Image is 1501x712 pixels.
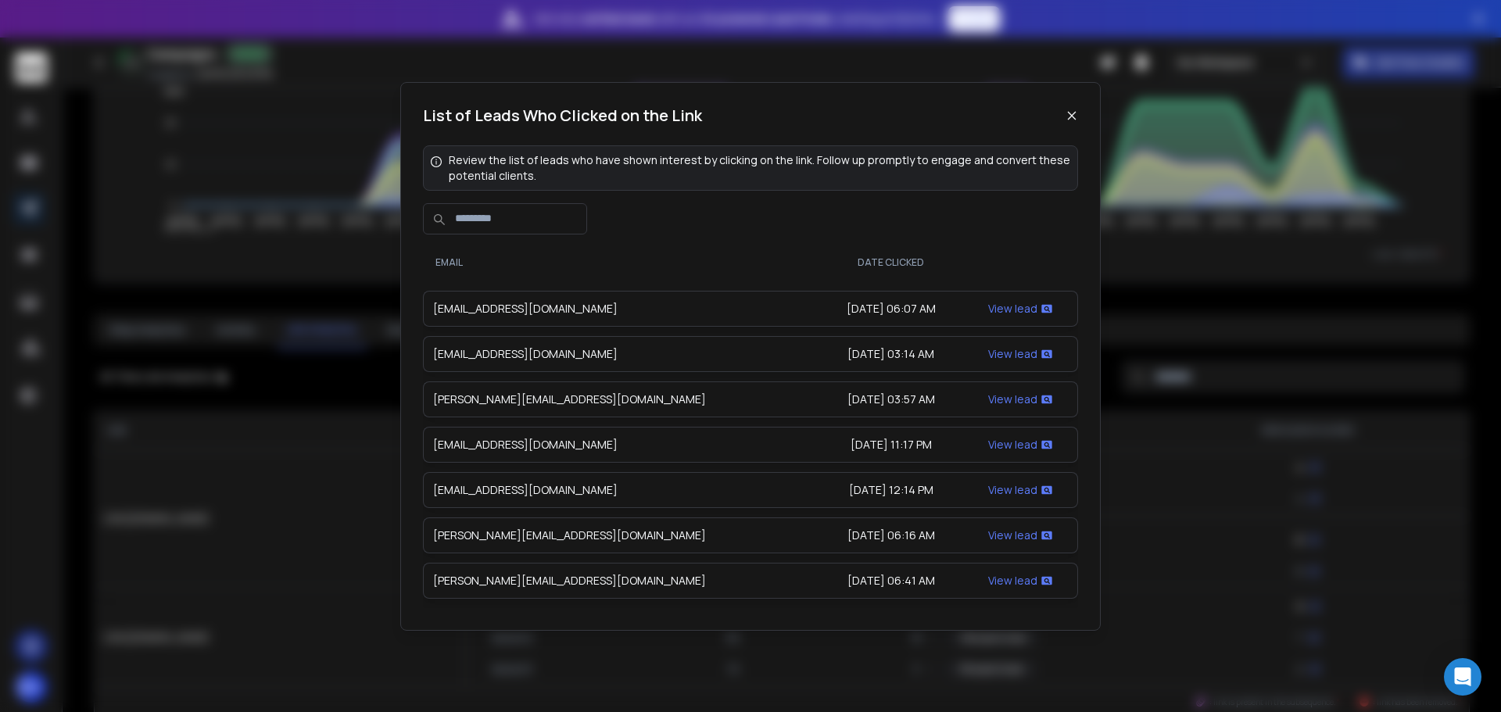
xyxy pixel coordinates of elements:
div: View lead [973,437,1068,453]
div: View lead [973,573,1068,589]
div: View lead [973,346,1068,362]
div: [DATE] 12:14 PM [828,482,955,498]
div: [DATE] 03:57 AM [828,392,955,407]
div: View lead [973,482,1068,498]
div: [DATE] 06:41 AM [828,573,955,589]
div: View lead [973,528,1068,543]
div: [DATE] 03:14 AM [828,346,955,362]
div: [DATE] 06:07 AM [828,301,955,317]
td: [EMAIL_ADDRESS][DOMAIN_NAME] [423,427,819,463]
h1: List of Leads Who Clicked on the Link [423,105,702,127]
div: [DATE] 06:16 AM [828,528,955,543]
div: View lead [973,392,1068,407]
th: Date Clicked [819,244,965,281]
p: Review the list of leads who have shown interest by clicking on the link. Follow up promptly to e... [449,152,1071,184]
td: [EMAIL_ADDRESS][DOMAIN_NAME] [423,336,819,372]
td: [PERSON_NAME][EMAIL_ADDRESS][DOMAIN_NAME] [423,517,819,553]
td: [PERSON_NAME][EMAIL_ADDRESS][DOMAIN_NAME] [423,381,819,417]
td: [EMAIL_ADDRESS][DOMAIN_NAME] [423,291,819,327]
div: View lead [973,301,1068,317]
div: Open Intercom Messenger [1444,658,1481,696]
td: [PERSON_NAME][EMAIL_ADDRESS][DOMAIN_NAME] [423,563,819,599]
td: [EMAIL_ADDRESS][DOMAIN_NAME] [423,472,819,508]
div: [DATE] 11:17 PM [828,437,955,453]
th: Email [423,244,819,281]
